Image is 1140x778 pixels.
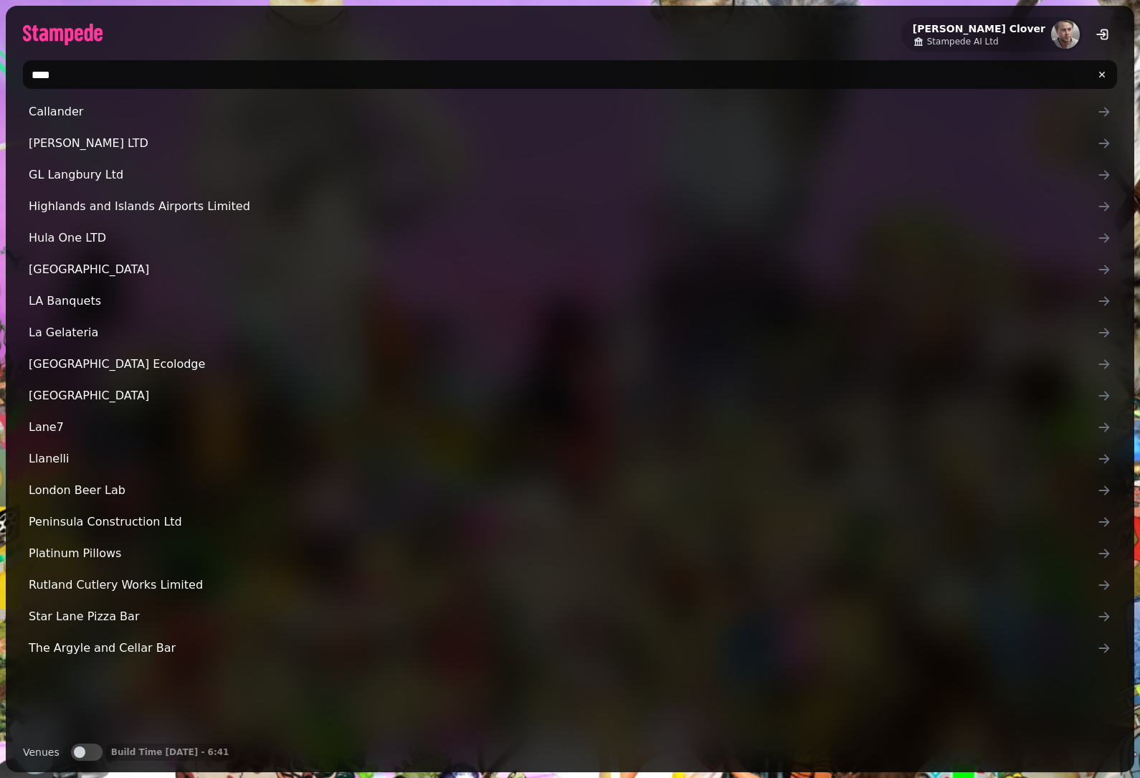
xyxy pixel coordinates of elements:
[29,229,1097,247] span: Hula One LTD
[29,324,1097,341] span: La Gelateria
[29,166,1097,184] span: GL Langbury Ltd
[29,513,1097,531] span: Peninsula Construction Ltd
[913,22,1045,36] h2: [PERSON_NAME] Clover
[29,577,1097,594] span: Rutland Cutlery Works Limited
[29,482,1097,499] span: London Beer Lab
[29,103,1097,120] span: Callander
[23,539,1117,568] a: Platinum Pillows
[1088,20,1117,49] button: logout
[23,192,1117,221] a: Highlands and Islands Airports Limited
[913,36,1045,47] a: Stampede AI Ltd
[1090,62,1114,87] button: clear
[29,293,1097,310] span: LA Banquets
[23,571,1117,599] a: Rutland Cutlery Works Limited
[23,634,1117,663] a: The Argyle and Cellar Bar
[23,98,1117,126] a: Callander
[29,450,1097,468] span: Llanelli
[23,24,103,45] img: logo
[23,224,1117,252] a: Hula One LTD
[23,508,1117,536] a: Peninsula Construction Ltd
[29,545,1097,562] span: Platinum Pillows
[29,135,1097,152] span: [PERSON_NAME] LTD
[29,419,1097,436] span: Lane7
[29,608,1097,625] span: Star Lane Pizza Bar
[29,387,1097,404] span: [GEOGRAPHIC_DATA]
[29,261,1097,278] span: [GEOGRAPHIC_DATA]
[23,476,1117,505] a: London Beer Lab
[23,255,1117,284] a: [GEOGRAPHIC_DATA]
[29,640,1097,657] span: The Argyle and Cellar Bar
[23,287,1117,316] a: LA Banquets
[23,602,1117,631] a: Star Lane Pizza Bar
[23,413,1117,442] a: Lane7
[23,161,1117,189] a: GL Langbury Ltd
[29,356,1097,373] span: [GEOGRAPHIC_DATA] Ecolodge
[23,129,1117,158] a: [PERSON_NAME] LTD
[1051,20,1080,49] img: aHR0cHM6Ly93d3cuZ3JhdmF0YXIuY29tL2F2YXRhci9kZDBkNmU2NGQ3OWViYmU4ODcxMWM5ZTk3ZWI5MmRiND9zPTE1MCZkP...
[23,381,1117,410] a: [GEOGRAPHIC_DATA]
[111,746,229,758] p: Build Time [DATE] - 6:41
[23,744,60,761] label: Venues
[927,36,999,47] span: Stampede AI Ltd
[23,350,1117,379] a: [GEOGRAPHIC_DATA] Ecolodge
[29,198,1097,215] span: Highlands and Islands Airports Limited
[23,445,1117,473] a: Llanelli
[23,318,1117,347] a: La Gelateria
